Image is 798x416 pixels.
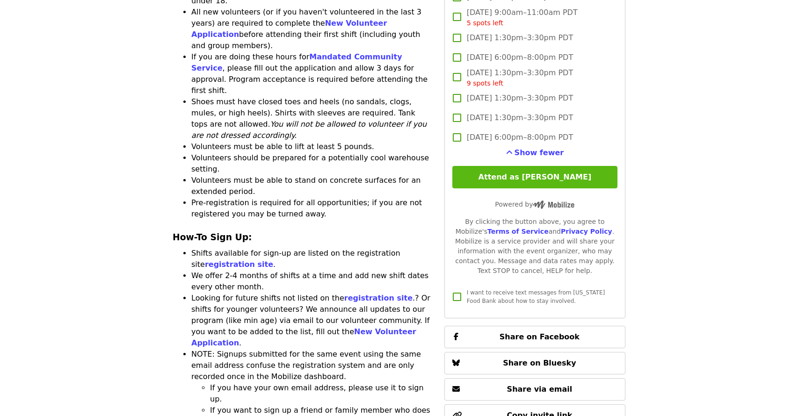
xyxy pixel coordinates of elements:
[191,19,387,39] a: New Volunteer Application
[452,166,617,188] button: Attend as [PERSON_NAME]
[173,232,252,242] strong: How-To Sign Up:
[467,67,573,88] span: [DATE] 1:30pm–3:30pm PDT
[191,7,433,51] li: All new volunteers (or if you haven't volunteered in the last 3 years) are required to complete t...
[191,52,402,72] a: Mandated Community Service
[191,141,433,152] li: Volunteers must be able to lift at least 5 pounds.
[444,378,625,401] button: Share via email
[467,289,605,304] span: I want to receive text messages from [US_STATE] Food Bank about how to stay involved.
[495,201,574,208] span: Powered by
[205,260,273,269] a: registration site
[467,52,573,63] span: [DATE] 6:00pm–8:00pm PDT
[191,293,433,349] li: Looking for future shifts not listed on the .? Or shifts for younger volunteers? We announce all ...
[444,352,625,374] button: Share on Bluesky
[515,148,564,157] span: Show fewer
[533,201,574,209] img: Powered by Mobilize
[503,359,576,367] span: Share on Bluesky
[467,19,503,27] span: 5 spots left
[344,294,413,302] a: registration site
[507,385,573,394] span: Share via email
[561,228,612,235] a: Privacy Policy
[452,217,617,276] div: By clicking the button above, you agree to Mobilize's and . Mobilize is a service provider and wi...
[191,175,433,197] li: Volunteers must be able to stand on concrete surfaces for an extended period.
[467,79,503,87] span: 9 spots left
[444,326,625,348] button: Share on Facebook
[191,197,433,220] li: Pre-registration is required for all opportunities; if you are not registered you may be turned a...
[191,327,416,347] a: New Volunteer Application
[191,96,433,141] li: Shoes must have closed toes and heels (no sandals, clogs, mules, or high heels). Shirts with slee...
[467,112,573,123] span: [DATE] 1:30pm–3:30pm PDT
[210,382,433,405] li: If you have your own email address, please use it to sign up.
[467,93,573,104] span: [DATE] 1:30pm–3:30pm PDT
[506,147,564,158] button: See more timeslots
[467,132,573,143] span: [DATE] 6:00pm–8:00pm PDT
[487,228,549,235] a: Terms of Service
[191,270,433,293] li: We offer 2-4 months of shifts at a time and add new shift dates every other month.
[467,7,578,28] span: [DATE] 9:00am–11:00am PDT
[191,248,433,270] li: Shifts available for sign-up are listed on the registration site .
[467,32,573,43] span: [DATE] 1:30pm–3:30pm PDT
[500,332,580,341] span: Share on Facebook
[191,152,433,175] li: Volunteers should be prepared for a potentially cool warehouse setting.
[191,120,427,140] em: You will not be allowed to volunteer if you are not dressed accordingly.
[191,51,433,96] li: If you are doing these hours for , please fill out the application and allow 3 days for approval....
